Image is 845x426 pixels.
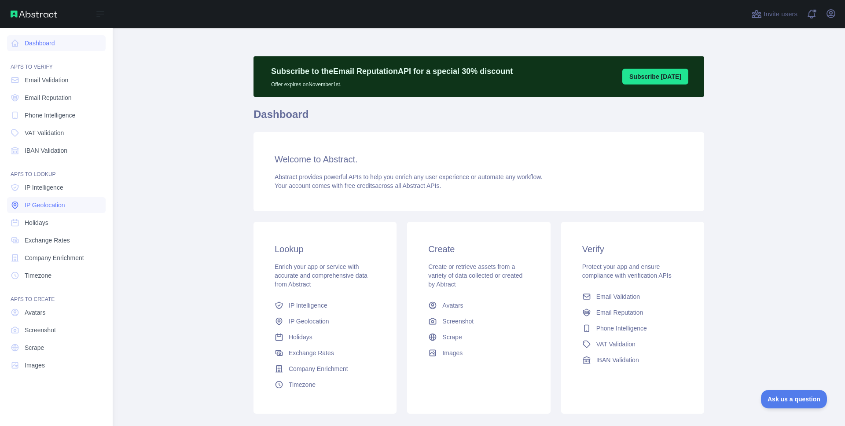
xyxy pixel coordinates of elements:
[7,180,106,195] a: IP Intelligence
[428,263,522,288] span: Create or retrieve assets from a variety of data collected or created by Abtract
[7,305,106,320] a: Avatars
[7,197,106,213] a: IP Geolocation
[7,215,106,231] a: Holidays
[7,53,106,70] div: API'S TO VERIFY
[7,72,106,88] a: Email Validation
[289,333,312,342] span: Holidays
[271,361,379,377] a: Company Enrichment
[25,236,70,245] span: Exchange Rates
[7,125,106,141] a: VAT Validation
[579,336,687,352] a: VAT Validation
[7,340,106,356] a: Scrape
[275,153,683,165] h3: Welcome to Abstract.
[289,364,348,373] span: Company Enrichment
[596,356,639,364] span: IBAN Validation
[7,143,106,158] a: IBAN Validation
[425,313,533,329] a: Screenshot
[275,243,375,255] h3: Lookup
[11,11,57,18] img: Abstract API
[25,271,51,280] span: Timezone
[275,173,543,180] span: Abstract provides powerful APIs to help you enrich any user experience or automate any workflow.
[442,349,463,357] span: Images
[25,326,56,334] span: Screenshot
[622,69,688,84] button: Subscribe [DATE]
[289,380,316,389] span: Timezone
[596,324,647,333] span: Phone Intelligence
[25,93,72,102] span: Email Reputation
[271,65,513,77] p: Subscribe to the Email Reputation API for a special 30 % discount
[579,289,687,305] a: Email Validation
[425,297,533,313] a: Avatars
[596,292,640,301] span: Email Validation
[442,333,462,342] span: Scrape
[7,107,106,123] a: Phone Intelligence
[7,250,106,266] a: Company Enrichment
[289,317,329,326] span: IP Geolocation
[271,297,379,313] a: IP Intelligence
[7,160,106,178] div: API'S TO LOOKUP
[25,201,65,209] span: IP Geolocation
[7,285,106,303] div: API'S TO CREATE
[596,340,636,349] span: VAT Validation
[271,77,513,88] p: Offer expires on November 1st.
[7,35,106,51] a: Dashboard
[7,322,106,338] a: Screenshot
[25,146,67,155] span: IBAN Validation
[582,263,672,279] span: Protect your app and ensure compliance with verification APIs
[425,345,533,361] a: Images
[271,313,379,329] a: IP Geolocation
[271,345,379,361] a: Exchange Rates
[25,129,64,137] span: VAT Validation
[271,329,379,345] a: Holidays
[25,343,44,352] span: Scrape
[579,305,687,320] a: Email Reputation
[275,182,441,189] span: Your account comes with across all Abstract APIs.
[25,308,45,317] span: Avatars
[25,218,48,227] span: Holidays
[25,111,75,120] span: Phone Intelligence
[442,317,474,326] span: Screenshot
[579,352,687,368] a: IBAN Validation
[749,7,799,21] button: Invite users
[7,90,106,106] a: Email Reputation
[7,357,106,373] a: Images
[7,232,106,248] a: Exchange Rates
[25,253,84,262] span: Company Enrichment
[25,76,68,84] span: Email Validation
[345,182,375,189] span: free credits
[289,301,327,310] span: IP Intelligence
[7,268,106,283] a: Timezone
[764,9,797,19] span: Invite users
[289,349,334,357] span: Exchange Rates
[761,390,827,408] iframe: Toggle Customer Support
[425,329,533,345] a: Scrape
[582,243,683,255] h3: Verify
[25,361,45,370] span: Images
[25,183,63,192] span: IP Intelligence
[579,320,687,336] a: Phone Intelligence
[428,243,529,255] h3: Create
[271,377,379,393] a: Timezone
[253,107,704,129] h1: Dashboard
[275,263,367,288] span: Enrich your app or service with accurate and comprehensive data from Abstract
[442,301,463,310] span: Avatars
[596,308,643,317] span: Email Reputation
